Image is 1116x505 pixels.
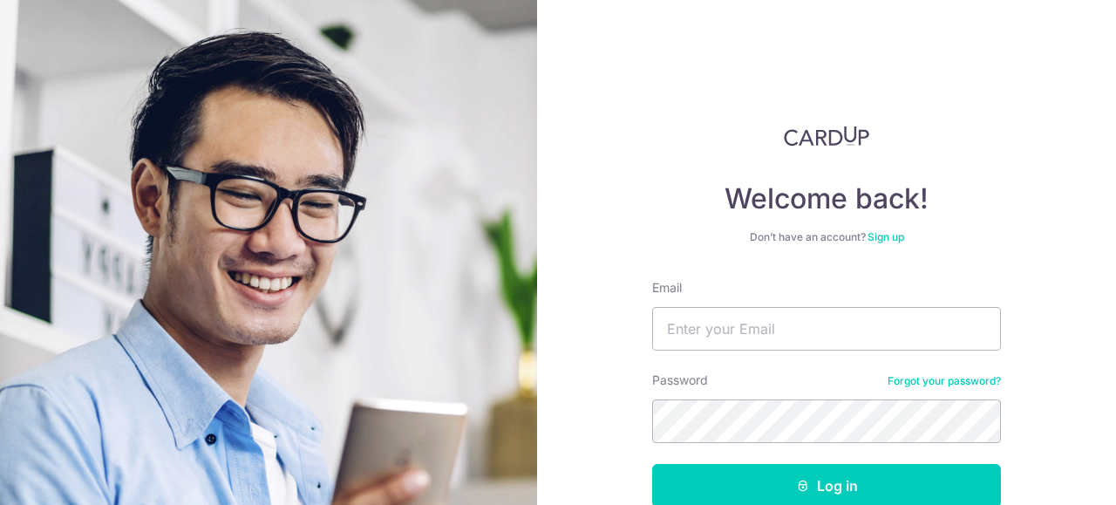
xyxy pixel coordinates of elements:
[652,230,1001,244] div: Don’t have an account?
[652,279,682,297] label: Email
[868,230,904,243] a: Sign up
[888,374,1001,388] a: Forgot your password?
[652,307,1001,351] input: Enter your Email
[784,126,869,147] img: CardUp Logo
[652,372,708,389] label: Password
[652,181,1001,216] h4: Welcome back!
